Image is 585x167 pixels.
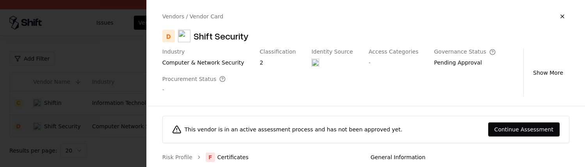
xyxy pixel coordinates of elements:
[260,48,296,56] div: Classification
[311,59,319,66] img: entra.microsoft.com
[162,153,361,162] nav: breadcrumb
[162,86,226,93] div: -
[194,30,249,42] div: Shift Security
[185,126,402,133] div: This vendor is in an active assessment process and has not been approved yet.
[162,153,192,161] a: Risk Profile
[368,48,418,56] div: Access Categories
[162,48,244,56] div: Industry
[434,48,496,56] div: Governance Status
[217,153,249,161] span: Certificates
[311,48,353,56] div: Identity Source
[488,122,560,136] button: Continue Assessment
[434,59,496,70] div: Pending Approval
[178,30,190,42] img: Shift Security
[162,76,226,83] div: Procurement Status
[162,59,244,66] div: computer & network security
[206,153,215,162] div: F
[162,13,223,20] div: Vendors / Vendor Card
[370,153,569,162] div: General Information
[527,66,569,80] button: Show More
[162,30,175,42] div: D
[368,59,418,66] div: -
[260,59,296,66] div: 2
